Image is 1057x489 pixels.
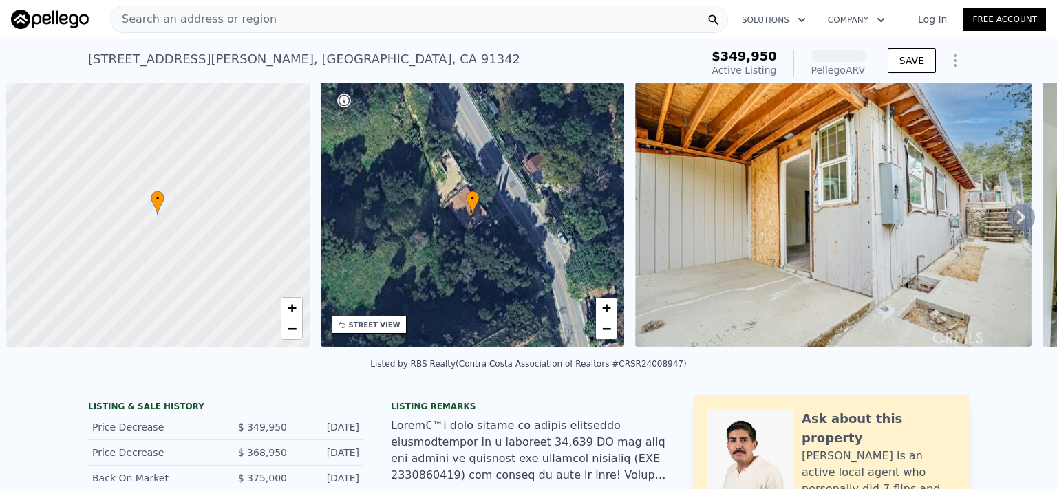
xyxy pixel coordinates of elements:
a: Zoom out [596,318,617,339]
span: $ 349,950 [238,422,287,433]
div: [STREET_ADDRESS][PERSON_NAME] , [GEOGRAPHIC_DATA] , CA 91342 [88,50,520,69]
span: • [151,193,164,205]
div: [DATE] [298,471,359,485]
span: + [287,299,296,316]
div: [DATE] [298,420,359,434]
a: Zoom in [281,298,302,318]
a: Free Account [963,8,1046,31]
span: Search an address or region [111,11,277,28]
button: Show Options [941,47,969,74]
div: Back On Market [92,471,215,485]
div: • [466,191,480,215]
span: $ 368,950 [238,447,287,458]
div: Lorem€™i dolo sitame co adipis elitseddo eiusmodtempor in u laboreet 34,639 DO mag aliq eni admin... [391,417,666,483]
div: Pellego ARV [811,63,866,77]
a: Log In [901,12,963,26]
div: Listing remarks [391,401,666,412]
a: Zoom out [281,318,302,339]
button: SAVE [888,48,936,73]
a: Zoom in [596,298,617,318]
img: Sale: 166657010 Parcel: 54205442 [635,83,1032,347]
div: Price Decrease [92,446,215,459]
span: • [466,193,480,205]
button: Solutions [731,8,817,32]
div: Listed by RBS Realty (Contra Costa Association of Realtors #CRSR24008947) [370,359,686,369]
img: Pellego [11,10,89,29]
span: $349,950 [712,49,777,63]
span: − [602,320,611,337]
span: + [602,299,611,316]
span: $ 375,000 [238,472,287,483]
div: Price Decrease [92,420,215,434]
div: [DATE] [298,446,359,459]
div: STREET VIEW [349,320,401,330]
span: Active Listing [712,65,777,76]
div: • [151,191,164,215]
button: Company [817,8,896,32]
div: LISTING & SALE HISTORY [88,401,363,415]
span: − [287,320,296,337]
div: Ask about this property [802,409,955,448]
